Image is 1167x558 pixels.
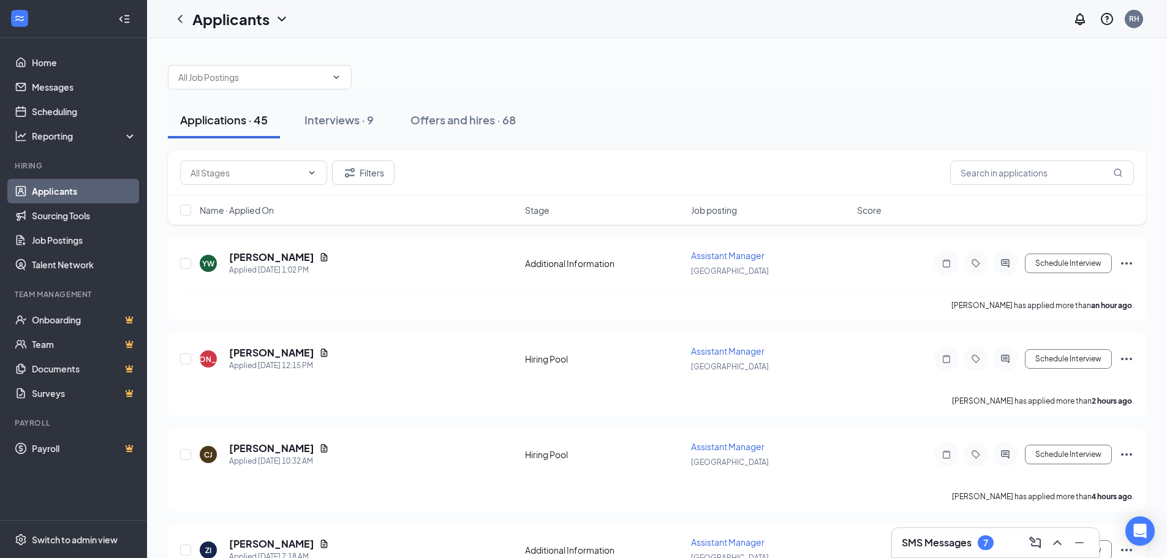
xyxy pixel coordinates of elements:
[274,12,289,26] svg: ChevronDown
[1100,12,1114,26] svg: QuestionInfo
[1050,535,1065,550] svg: ChevronUp
[1125,516,1155,546] div: Open Intercom Messenger
[857,204,882,216] span: Score
[1048,533,1067,552] button: ChevronUp
[229,537,314,551] h5: [PERSON_NAME]
[1119,256,1134,271] svg: Ellipses
[319,252,329,262] svg: Document
[525,204,550,216] span: Stage
[1092,396,1132,405] b: 2 hours ago
[952,396,1134,406] p: [PERSON_NAME] has applied more than .
[32,99,137,124] a: Scheduling
[15,289,134,300] div: Team Management
[32,203,137,228] a: Sourcing Tools
[691,458,769,467] span: [GEOGRAPHIC_DATA]
[331,72,341,82] svg: ChevronDown
[1113,168,1123,178] svg: MagnifyingGlass
[1073,12,1087,26] svg: Notifications
[969,450,983,459] svg: Tag
[304,112,374,127] div: Interviews · 9
[307,168,317,178] svg: ChevronDown
[200,204,274,216] span: Name · Applied On
[13,12,26,25] svg: WorkstreamLogo
[32,228,137,252] a: Job Postings
[118,13,130,25] svg: Collapse
[998,450,1013,459] svg: ActiveChat
[951,300,1134,311] p: [PERSON_NAME] has applied more than .
[229,251,314,264] h5: [PERSON_NAME]
[15,130,27,142] svg: Analysis
[952,491,1134,502] p: [PERSON_NAME] has applied more than .
[15,533,27,546] svg: Settings
[32,50,137,75] a: Home
[342,165,357,180] svg: Filter
[1028,535,1043,550] svg: ComposeMessage
[319,348,329,358] svg: Document
[32,533,118,546] div: Switch to admin view
[32,332,137,356] a: TeamCrown
[202,258,214,269] div: YW
[1025,349,1112,369] button: Schedule Interview
[177,354,240,364] div: [PERSON_NAME]
[525,257,684,270] div: Additional Information
[525,448,684,461] div: Hiring Pool
[15,418,134,428] div: Payroll
[1119,447,1134,462] svg: Ellipses
[192,9,270,29] h1: Applicants
[939,258,954,268] svg: Note
[32,179,137,203] a: Applicants
[1025,533,1045,552] button: ComposeMessage
[691,266,769,276] span: [GEOGRAPHIC_DATA]
[1119,543,1134,557] svg: Ellipses
[1092,492,1132,501] b: 4 hours ago
[32,307,137,332] a: OnboardingCrown
[32,130,137,142] div: Reporting
[691,250,765,261] span: Assistant Manager
[32,436,137,461] a: PayrollCrown
[32,75,137,99] a: Messages
[691,362,769,371] span: [GEOGRAPHIC_DATA]
[332,160,395,185] button: Filter Filters
[229,346,314,360] h5: [PERSON_NAME]
[191,166,302,179] input: All Stages
[319,443,329,453] svg: Document
[173,12,187,26] svg: ChevronLeft
[1025,445,1112,464] button: Schedule Interview
[1070,533,1089,552] button: Minimize
[229,360,329,372] div: Applied [DATE] 12:15 PM
[998,354,1013,364] svg: ActiveChat
[902,536,972,549] h3: SMS Messages
[969,258,983,268] svg: Tag
[998,258,1013,268] svg: ActiveChat
[969,354,983,364] svg: Tag
[939,450,954,459] svg: Note
[180,112,268,127] div: Applications · 45
[691,537,765,548] span: Assistant Manager
[691,204,737,216] span: Job posting
[32,252,137,277] a: Talent Network
[691,345,765,356] span: Assistant Manager
[1072,535,1087,550] svg: Minimize
[1129,13,1139,24] div: RH
[229,442,314,455] h5: [PERSON_NAME]
[205,545,211,556] div: ZI
[939,354,954,364] svg: Note
[1025,254,1112,273] button: Schedule Interview
[525,353,684,365] div: Hiring Pool
[691,441,765,452] span: Assistant Manager
[319,539,329,549] svg: Document
[950,160,1134,185] input: Search in applications
[229,264,329,276] div: Applied [DATE] 1:02 PM
[32,381,137,405] a: SurveysCrown
[178,70,327,84] input: All Job Postings
[525,544,684,556] div: Additional Information
[1119,352,1134,366] svg: Ellipses
[15,160,134,171] div: Hiring
[410,112,516,127] div: Offers and hires · 68
[1091,301,1132,310] b: an hour ago
[32,356,137,381] a: DocumentsCrown
[204,450,213,460] div: CJ
[983,538,988,548] div: 7
[229,455,329,467] div: Applied [DATE] 10:32 AM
